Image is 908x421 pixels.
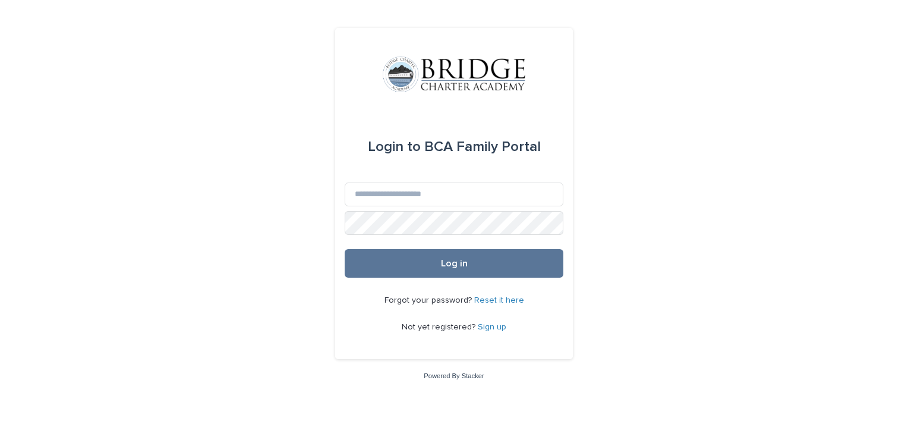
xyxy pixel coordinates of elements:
span: Forgot your password? [384,296,474,304]
span: Login to [368,140,421,154]
a: Powered By Stacker [424,372,484,379]
span: Log in [441,259,468,268]
img: V1C1m3IdTEidaUdm9Hs0 [383,56,525,92]
span: Not yet registered? [402,323,478,331]
button: Log in [345,249,563,278]
a: Reset it here [474,296,524,304]
a: Sign up [478,323,506,331]
div: BCA Family Portal [368,130,541,164]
